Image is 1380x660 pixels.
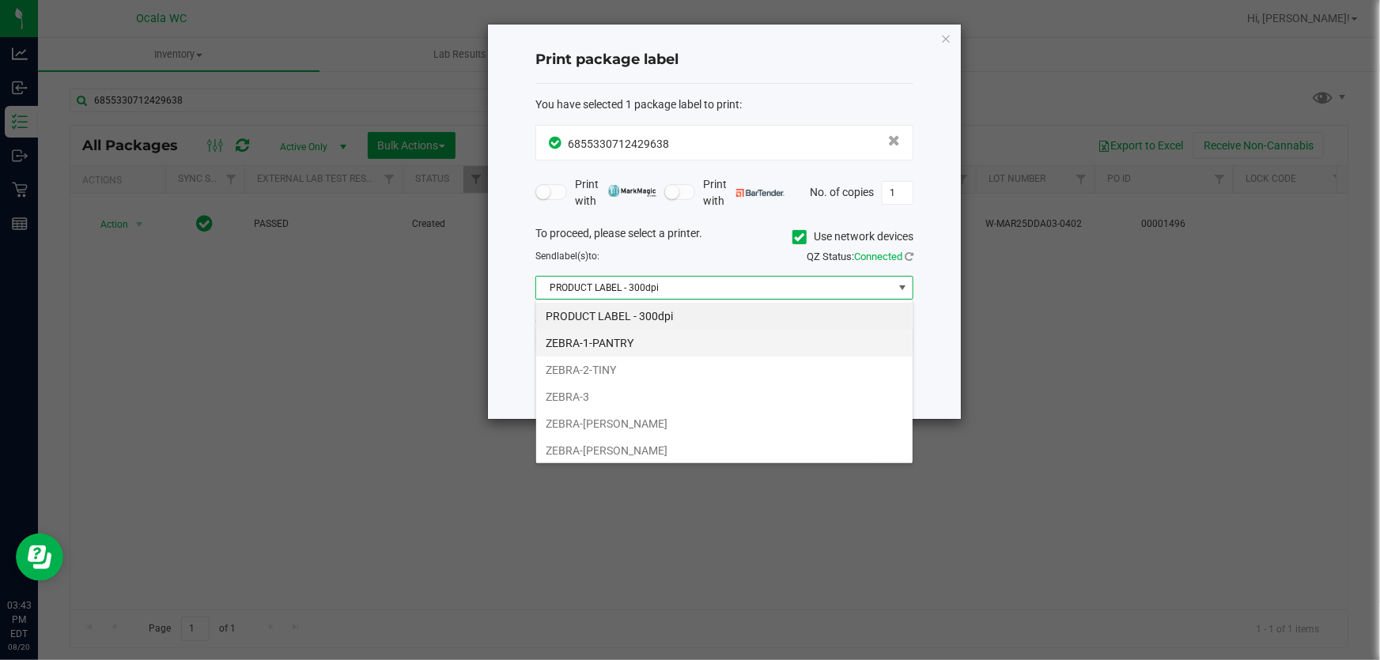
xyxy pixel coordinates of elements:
[535,251,599,262] span: Send to:
[16,534,63,581] iframe: Resource center
[536,356,913,383] li: ZEBRA-2-TINY
[568,138,669,150] span: 6855330712429638
[535,98,739,111] span: You have selected 1 package label to print
[524,225,925,249] div: To proceed, please select a printer.
[536,330,913,356] li: ZEBRA-1-PANTRY
[557,251,588,262] span: label(s)
[736,189,785,197] img: bartender.png
[536,437,913,464] li: ZEBRA-[PERSON_NAME]
[536,410,913,437] li: ZEBRA-[PERSON_NAME]
[575,176,656,209] span: Print with
[524,311,925,328] div: Select a label template.
[536,383,913,410] li: ZEBRA-3
[549,134,564,151] span: In Sync
[608,185,656,197] img: mark_magic_cybra.png
[807,251,913,262] span: QZ Status:
[810,185,874,198] span: No. of copies
[792,228,913,245] label: Use network devices
[536,303,913,330] li: PRODUCT LABEL - 300dpi
[703,176,785,209] span: Print with
[536,277,893,299] span: PRODUCT LABEL - 300dpi
[535,96,913,113] div: :
[854,251,902,262] span: Connected
[535,50,913,70] h4: Print package label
